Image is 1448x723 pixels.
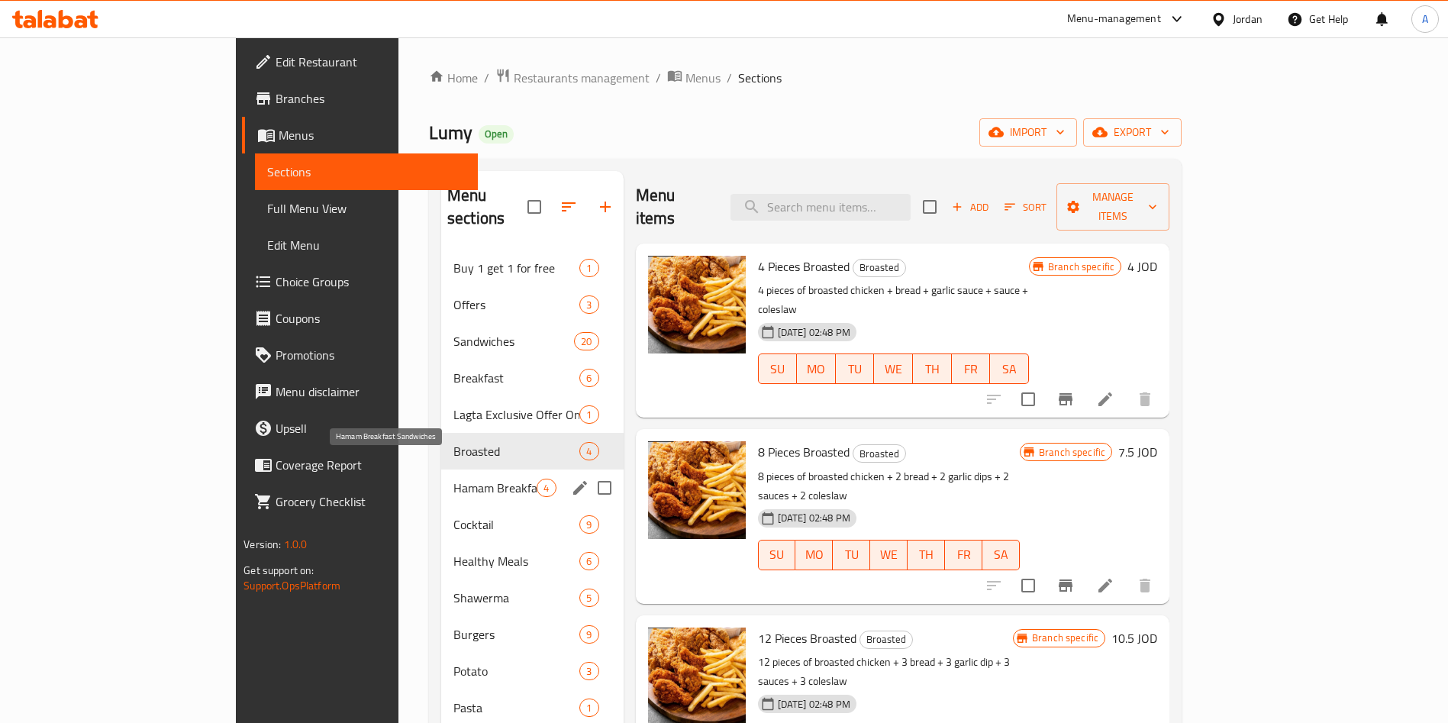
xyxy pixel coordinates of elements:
[243,560,314,580] span: Get support on:
[1096,390,1114,408] a: Edit menu item
[876,544,901,566] span: WE
[580,518,598,532] span: 9
[1127,567,1163,604] button: delete
[656,69,661,87] li: /
[803,358,830,380] span: MO
[1118,441,1157,463] h6: 7.5 JOD
[453,589,579,607] span: Shawerma
[765,358,792,380] span: SU
[575,334,598,349] span: 20
[648,256,746,353] img: 4 Pieces Broasted
[429,68,1182,88] nav: breadcrumb
[242,483,478,520] a: Grocery Checklist
[990,353,1029,384] button: SA
[860,631,912,648] span: Broasted
[441,323,624,360] div: Sandwiches20
[758,281,1029,319] p: 4 pieces of broasted chicken + bread + garlic sauce + sauce + coleslaw
[579,259,598,277] div: items
[441,250,624,286] div: Buy 1 get 1 for free1
[580,261,598,276] span: 1
[919,358,946,380] span: TH
[1127,381,1163,418] button: delete
[914,191,946,223] span: Select section
[279,126,466,144] span: Menus
[580,554,598,569] span: 6
[758,540,796,570] button: SU
[1083,118,1182,147] button: export
[441,653,624,689] div: Potato3
[982,540,1020,570] button: SA
[758,467,1020,505] p: 8 pieces of broasted chicken + 2 bread + 2 garlic dips + 2 sauces + 2 coleslaw
[242,80,478,117] a: Branches
[995,195,1056,219] span: Sort items
[276,309,466,328] span: Coupons
[730,194,911,221] input: search
[243,534,281,554] span: Version:
[738,69,782,87] span: Sections
[908,540,945,570] button: TH
[276,346,466,364] span: Promotions
[880,358,907,380] span: WE
[772,697,856,712] span: [DATE] 02:48 PM
[1047,567,1084,604] button: Branch-specific-item
[580,298,598,312] span: 3
[479,125,514,144] div: Open
[453,405,579,424] div: Lagta Exclusive Offer On Talabat
[276,89,466,108] span: Branches
[441,506,624,543] div: Cocktail9
[441,470,624,506] div: Hamam Breakfast Sandwiches4edit
[795,540,833,570] button: MO
[255,227,478,263] a: Edit Menu
[853,444,906,463] div: Broasted
[579,589,598,607] div: items
[569,476,592,499] button: edit
[1033,445,1111,460] span: Branch specific
[441,579,624,616] div: Shawerma5
[758,441,850,463] span: 8 Pieces Broasted
[1047,381,1084,418] button: Branch-specific-item
[453,662,579,680] div: Potato
[874,353,913,384] button: WE
[979,118,1077,147] button: import
[758,353,798,384] button: SU
[267,236,466,254] span: Edit Menu
[1095,123,1169,142] span: export
[580,701,598,715] span: 1
[441,396,624,433] div: Lagta Exclusive Offer On Talabat1
[242,337,478,373] a: Promotions
[441,360,624,396] div: Breakfast6
[579,369,598,387] div: items
[276,273,466,291] span: Choice Groups
[580,371,598,386] span: 6
[514,69,650,87] span: Restaurants management
[242,447,478,483] a: Coverage Report
[946,195,995,219] span: Add item
[579,625,598,644] div: items
[579,515,598,534] div: items
[853,259,906,277] div: Broasted
[946,195,995,219] button: Add
[453,369,579,387] span: Breakfast
[758,255,850,278] span: 4 Pieces Broasted
[243,576,340,596] a: Support.OpsPlatform
[870,540,908,570] button: WE
[758,627,856,650] span: 12 Pieces Broasted
[276,53,466,71] span: Edit Restaurant
[242,117,478,153] a: Menus
[484,69,489,87] li: /
[441,433,624,470] div: Broasted4
[988,544,1014,566] span: SA
[242,373,478,410] a: Menu disclaimer
[950,199,991,216] span: Add
[550,189,587,225] span: Sort sections
[797,353,836,384] button: MO
[453,259,579,277] span: Buy 1 get 1 for free
[453,699,579,717] span: Pasta
[441,286,624,323] div: Offers3
[765,544,790,566] span: SU
[952,353,991,384] button: FR
[242,410,478,447] a: Upsell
